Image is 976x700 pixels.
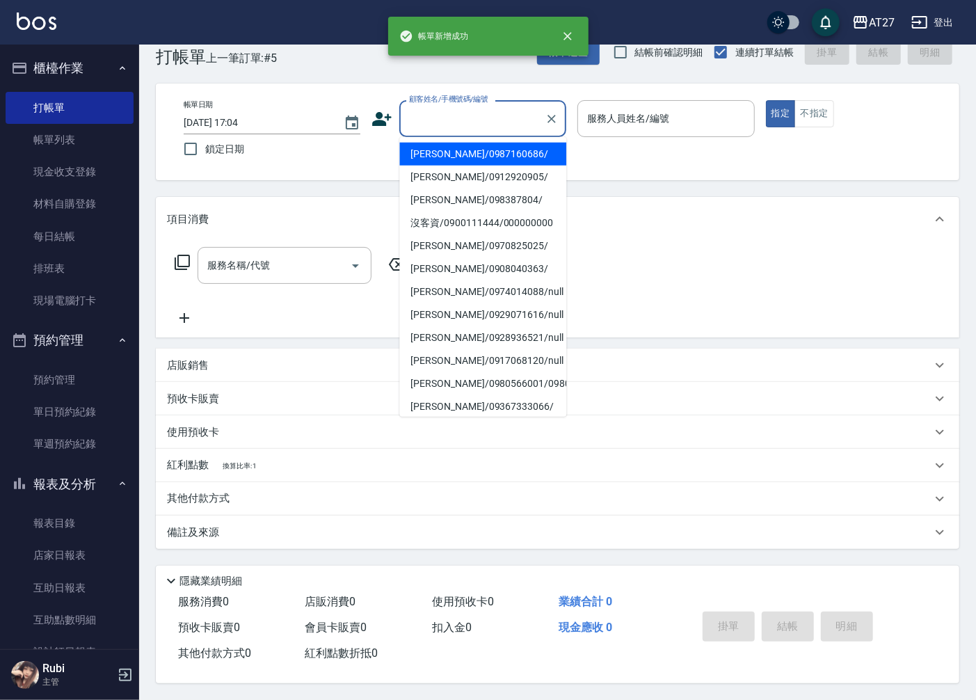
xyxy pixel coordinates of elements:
[6,572,134,604] a: 互助日報表
[335,106,369,140] button: Choose date, selected date is 2025-08-10
[17,13,56,30] img: Logo
[178,595,229,608] span: 服務消費 0
[178,646,251,660] span: 其他付款方式 0
[552,21,583,51] button: close
[542,109,561,129] button: Clear
[167,358,209,373] p: 店販銷售
[6,604,134,636] a: 互助點數明細
[399,257,566,280] li: [PERSON_NAME]/0908040363/
[399,349,566,372] li: [PERSON_NAME]/0917068120/null
[305,621,367,634] span: 會員卡販賣 0
[399,189,566,212] li: [PERSON_NAME]/098387804/
[735,45,794,60] span: 連續打單結帳
[869,14,895,31] div: AT27
[6,124,134,156] a: 帳單列表
[6,253,134,285] a: 排班表
[167,525,219,540] p: 備註及來源
[184,111,330,134] input: YYYY/MM/DD hh:mm
[432,621,472,634] span: 扣入金 0
[156,415,959,449] div: 使用預收卡
[167,491,237,507] p: 其他付款方式
[223,462,257,470] span: 換算比率: 1
[6,364,134,396] a: 預約管理
[6,156,134,188] a: 現金收支登錄
[156,197,959,241] div: 項目消費
[167,425,219,440] p: 使用預收卡
[6,92,134,124] a: 打帳單
[6,428,134,460] a: 單週預約紀錄
[184,100,213,110] label: 帳單日期
[399,212,566,234] li: 沒客資/0900111444/000000000
[766,100,796,127] button: 指定
[6,507,134,539] a: 報表目錄
[6,50,134,86] button: 櫃檯作業
[399,280,566,303] li: [PERSON_NAME]/0974014088/null
[399,143,566,166] li: [PERSON_NAME]/0987160686/
[399,166,566,189] li: [PERSON_NAME]/0912920905/
[156,349,959,382] div: 店販銷售
[42,676,113,688] p: 主管
[847,8,900,37] button: AT27
[812,8,840,36] button: save
[156,47,206,67] h3: 打帳單
[559,621,613,634] span: 現金應收 0
[205,142,244,157] span: 鎖定日期
[344,255,367,277] button: Open
[179,574,242,589] p: 隱藏業績明細
[11,661,39,689] img: Person
[6,285,134,317] a: 現場電腦打卡
[399,395,566,418] li: [PERSON_NAME]/09367333066/
[432,595,494,608] span: 使用預收卡 0
[399,303,566,326] li: [PERSON_NAME]/0929071616/null
[178,621,240,634] span: 預收卡販賣 0
[635,45,703,60] span: 結帳前確認明細
[6,322,134,358] button: 預約管理
[399,29,469,43] span: 帳單新增成功
[167,392,219,406] p: 預收卡販賣
[206,49,278,67] span: 上一筆訂單:#5
[6,636,134,668] a: 設計師日報表
[6,188,134,220] a: 材料自購登錄
[399,234,566,257] li: [PERSON_NAME]/0970825025/
[399,326,566,349] li: [PERSON_NAME]/0928936521/null
[156,449,959,482] div: 紅利點數換算比率: 1
[167,212,209,227] p: 項目消費
[399,372,566,395] li: [PERSON_NAME]/0980566001/0980566001
[906,10,959,35] button: 登出
[156,382,959,415] div: 預收卡販賣
[559,595,613,608] span: 業績合計 0
[409,94,488,104] label: 顧客姓名/手機號碼/編號
[794,100,833,127] button: 不指定
[6,221,134,253] a: 每日結帳
[42,662,113,676] h5: Rubi
[305,646,378,660] span: 紅利點數折抵 0
[156,482,959,516] div: 其他付款方式
[6,539,134,571] a: 店家日報表
[6,466,134,502] button: 報表及分析
[167,458,257,473] p: 紅利點數
[6,396,134,428] a: 單日預約紀錄
[305,595,356,608] span: 店販消費 0
[156,516,959,549] div: 備註及來源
